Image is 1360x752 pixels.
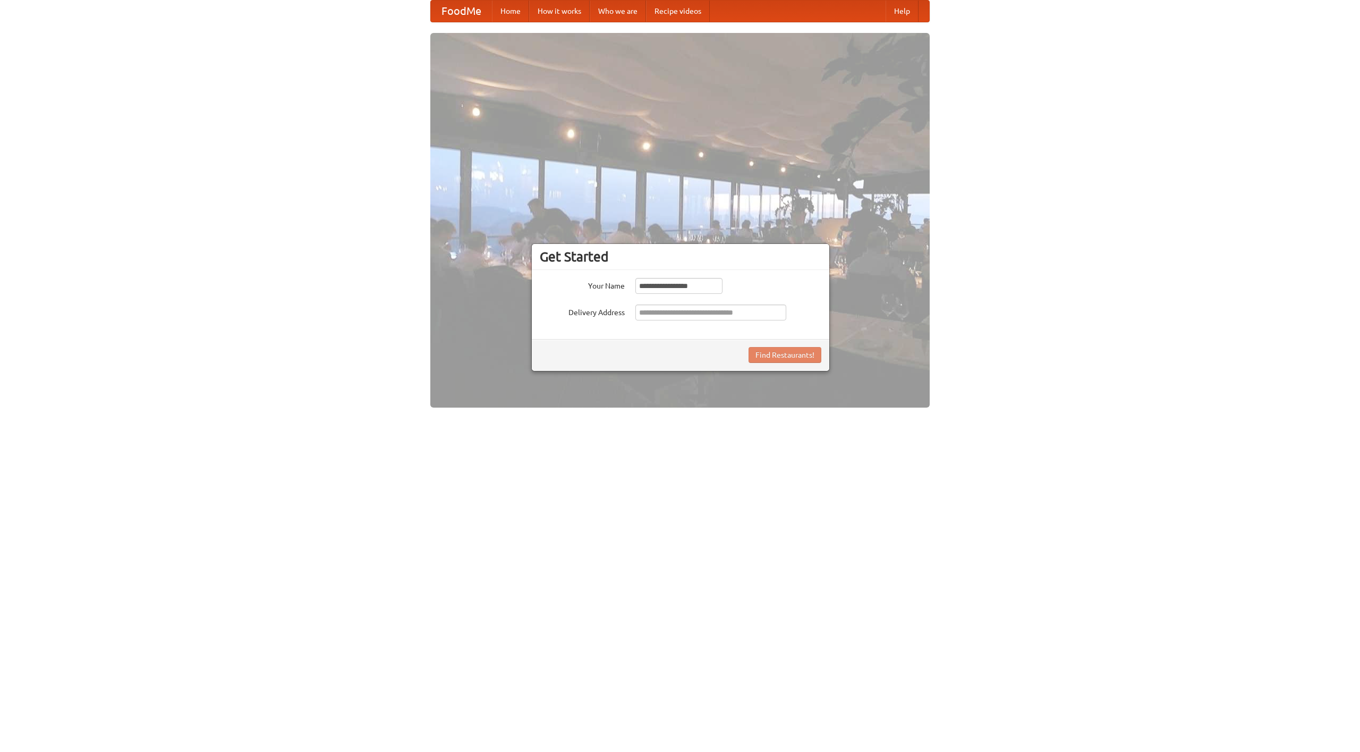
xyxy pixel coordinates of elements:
button: Find Restaurants! [749,347,821,363]
a: Home [492,1,529,22]
a: How it works [529,1,590,22]
label: Delivery Address [540,305,625,318]
a: FoodMe [431,1,492,22]
a: Help [886,1,919,22]
h3: Get Started [540,249,821,265]
a: Who we are [590,1,646,22]
label: Your Name [540,278,625,291]
a: Recipe videos [646,1,710,22]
